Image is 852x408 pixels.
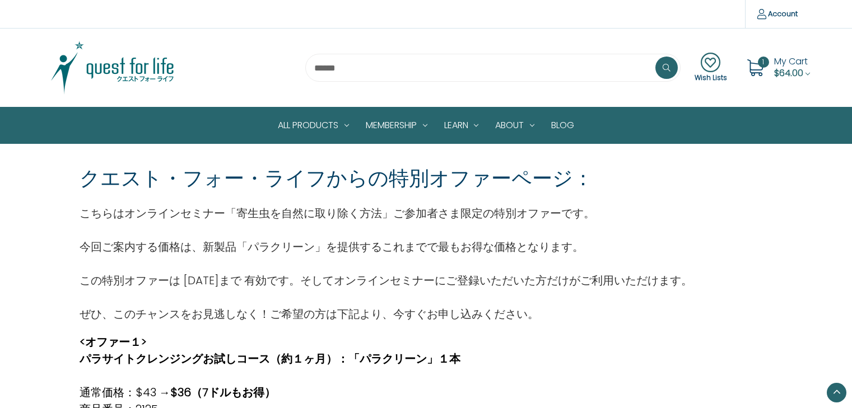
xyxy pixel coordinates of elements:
[80,351,460,367] strong: パラサイトクレンジングお試しコース（約１ヶ月）：「パラクリーン」１本
[80,205,692,222] p: こちらはオンラインセミナー「寄生虫を自然に取り除く方法」ご参加者さま限定の特別オファーです。
[758,57,769,68] span: 1
[436,107,487,143] a: Learn
[80,306,692,322] p: ぜひ、このチャンスをお見逃しなく！ご希望の方は下記より、今すぐお申し込みください。
[774,55,808,68] span: My Cart
[80,272,692,289] p: この特別オファーは [DATE]まで 有効です。そしてオンラインセミナーにご登録いただいた方だけがご利用いただけます。
[543,107,583,143] a: Blog
[774,55,810,79] a: Cart with 1 items
[357,107,436,143] a: Membership
[170,384,276,400] strong: $36（7ドルもお得）
[80,334,147,350] strong: <オファー１>
[774,67,803,79] span: $64.00
[80,163,593,194] p: クエスト・フォー・ライフからの特別オファーページ：
[695,53,727,83] a: Wish Lists
[80,384,460,401] p: 通常価格：$43 →
[487,107,543,143] a: About
[43,40,183,96] img: Quest Group
[269,107,357,143] a: All Products
[80,238,692,255] p: 今回ご案内する価格は、新製品「パラクリーン」を提供するこれまでで最もお得な価格となります。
